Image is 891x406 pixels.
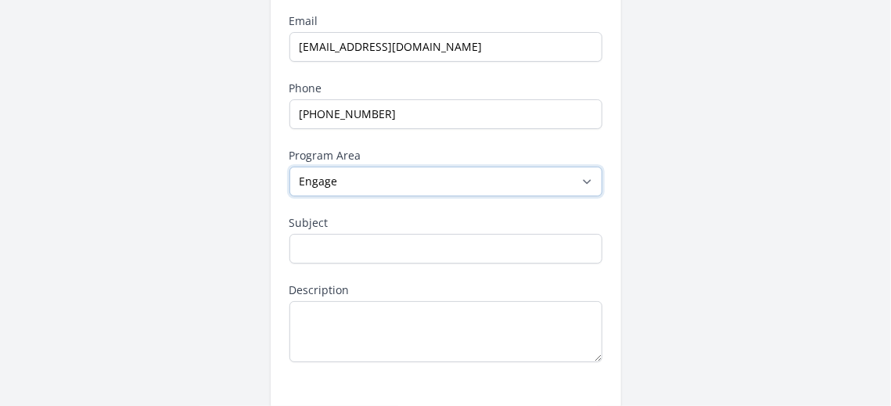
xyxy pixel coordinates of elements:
label: Phone [289,81,602,96]
select: Program Area [289,167,602,196]
label: Subject [289,215,602,231]
label: Email [289,13,602,29]
label: Program Area [289,148,602,163]
label: Description [289,282,602,298]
